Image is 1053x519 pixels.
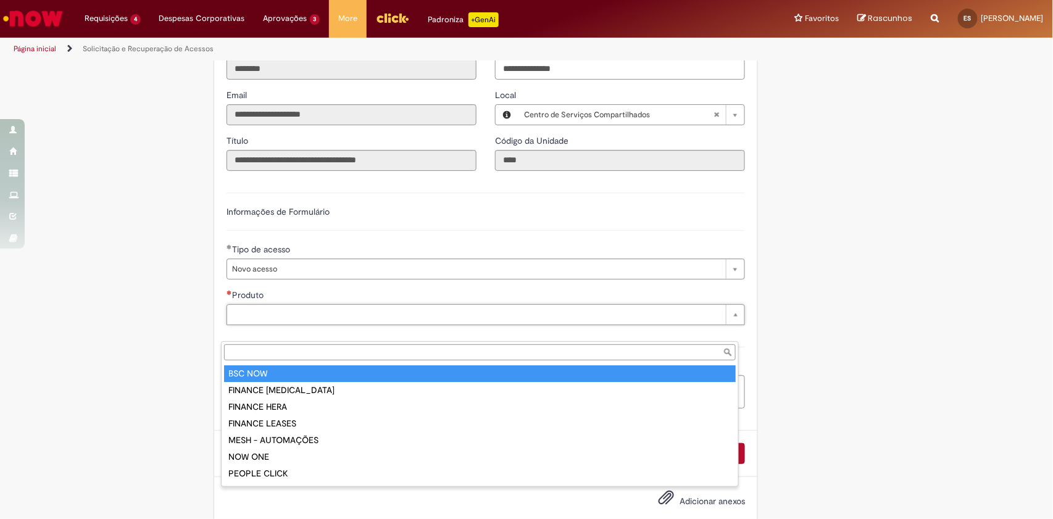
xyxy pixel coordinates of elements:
[224,399,736,415] div: FINANCE HERA
[224,482,736,499] div: PEOPLE LUPI
[224,432,736,449] div: MESH - AUTOMAÇÕES
[224,382,736,399] div: FINANCE [MEDICAL_DATA]
[224,449,736,465] div: NOW ONE
[222,363,738,486] ul: Produto
[224,365,736,382] div: BSC NOW
[224,415,736,432] div: FINANCE LEASES
[224,465,736,482] div: PEOPLE CLICK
